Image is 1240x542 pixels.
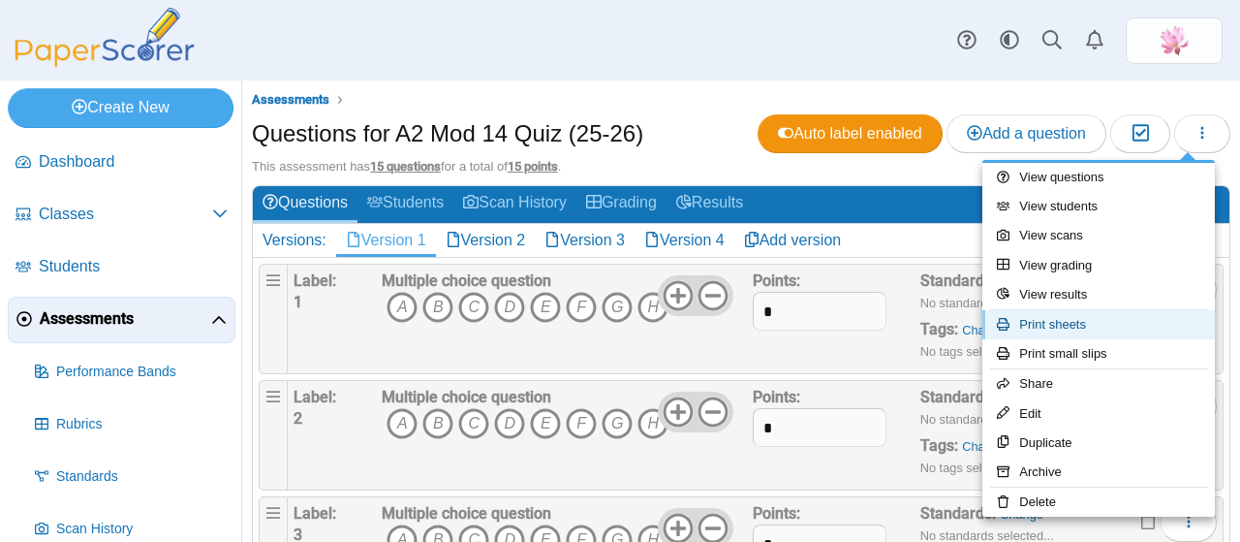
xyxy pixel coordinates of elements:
a: View students [982,192,1215,221]
img: PaperScorer [8,8,201,67]
a: Version 2 [436,224,536,257]
i: H [637,408,668,439]
a: Scan History [453,186,576,222]
span: Assessments [252,92,329,107]
a: Create New [8,88,233,127]
div: Drag handle [259,264,288,374]
i: C [458,292,489,323]
u: 15 points [508,159,558,174]
i: B [422,408,453,439]
i: H [637,292,668,323]
i: A [387,292,418,323]
span: Assessments [40,308,211,330]
a: ps.MuGhfZT6iQwmPTCC [1126,17,1223,64]
a: Students [8,244,235,291]
a: Version 1 [336,224,436,257]
i: B [422,292,453,323]
small: No standards selected... [920,296,1054,310]
a: Edit [982,399,1215,429]
b: Multiple choice question [382,388,551,406]
i: C [458,408,489,439]
span: Dashboard [39,151,228,173]
b: Points: [753,388,800,406]
a: Alerts [1073,19,1116,62]
a: Print small slips [982,339,1215,368]
b: 1 [294,293,302,311]
b: 2 [294,409,302,428]
span: Performance Bands [56,363,228,382]
a: Change [962,323,1006,337]
a: Add a question [946,114,1106,153]
i: D [494,292,525,323]
a: View scans [982,221,1215,250]
a: Students [357,186,453,222]
a: Classes [8,192,235,239]
b: Multiple choice question [382,504,551,523]
i: F [566,408,597,439]
a: Print sheets [982,310,1215,339]
a: View questions [982,163,1215,192]
a: Share [982,369,1215,399]
b: Label: [294,271,336,290]
u: 15 questions [370,159,441,174]
a: Change [962,439,1006,454]
b: Standards: [920,388,996,406]
div: Drag handle [259,380,288,491]
span: Xinmei Li [1159,25,1190,56]
i: A [387,408,418,439]
a: Assessments [8,297,235,343]
i: G [602,408,633,439]
a: Grading [576,186,666,222]
a: Version 4 [635,224,734,257]
a: Archive [982,458,1215,487]
span: Add a question [967,125,1086,142]
a: Rubrics [27,401,235,448]
b: Multiple choice question [382,271,551,290]
a: View results [982,280,1215,309]
a: Delete [982,488,1215,517]
a: Questions [253,186,357,222]
a: Dashboard [8,140,235,186]
a: Version 3 [535,224,635,257]
i: E [530,408,561,439]
i: D [494,408,525,439]
b: Label: [294,504,336,523]
b: Standards: [920,504,996,523]
a: Duplicate [982,429,1215,458]
div: This assessment has for a total of . [252,158,1230,175]
b: Label: [294,388,336,406]
b: Tags: [920,436,958,455]
span: Auto label enabled [778,125,922,142]
span: Standards [56,467,228,487]
div: Versions: [253,224,336,257]
i: F [566,292,597,323]
i: E [530,292,561,323]
a: Results [666,186,753,222]
span: Scan History [56,520,228,539]
b: Points: [753,271,800,290]
img: ps.MuGhfZT6iQwmPTCC [1159,25,1190,56]
a: Add version [734,224,852,257]
h1: Questions for A2 Mod 14 Quiz (25-26) [252,117,643,150]
b: Points: [753,504,800,523]
span: Classes [39,204,212,225]
button: More options [1161,503,1217,542]
b: Standards: [920,271,996,290]
small: No tags selected... [920,461,1023,475]
b: Tags: [920,320,958,338]
a: PaperScorer [8,53,201,70]
i: G [602,292,633,323]
a: Performance Bands [27,349,235,396]
small: No standards selected... [920,412,1054,427]
span: Students [39,256,228,277]
a: Standards [27,454,235,500]
a: Auto label enabled [758,114,943,153]
a: Assessments [247,88,334,112]
span: Rubrics [56,415,228,434]
a: View grading [982,251,1215,280]
small: No tags selected... [920,344,1023,359]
